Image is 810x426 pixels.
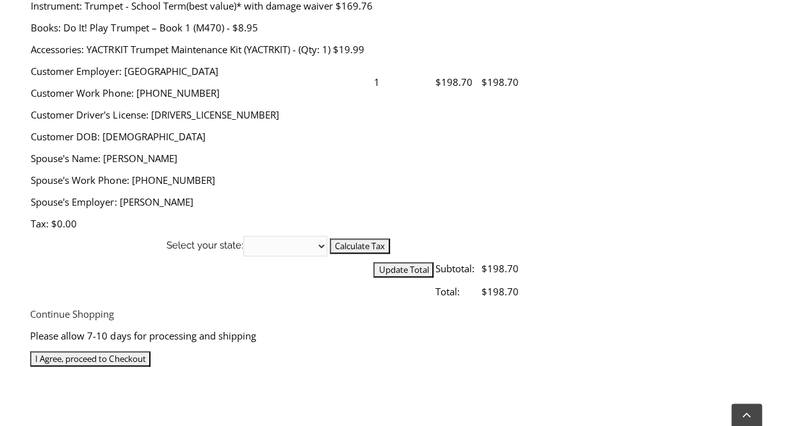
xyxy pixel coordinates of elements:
td: $198.70 [480,257,526,280]
input: Update Total [373,262,433,277]
input: I Agree, proceed to Checkout [30,351,150,366]
th: Select your state: [30,235,526,257]
td: Total: [434,280,480,303]
input: Calculate Tax [330,238,390,254]
div: Please allow 7-10 days for processing and shipping [30,325,779,347]
td: Subtotal: [434,257,480,280]
a: Continue Shopping [30,307,114,320]
span: 1 [373,76,379,88]
select: State billing address [243,236,327,256]
td: $198.70 [480,280,526,303]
